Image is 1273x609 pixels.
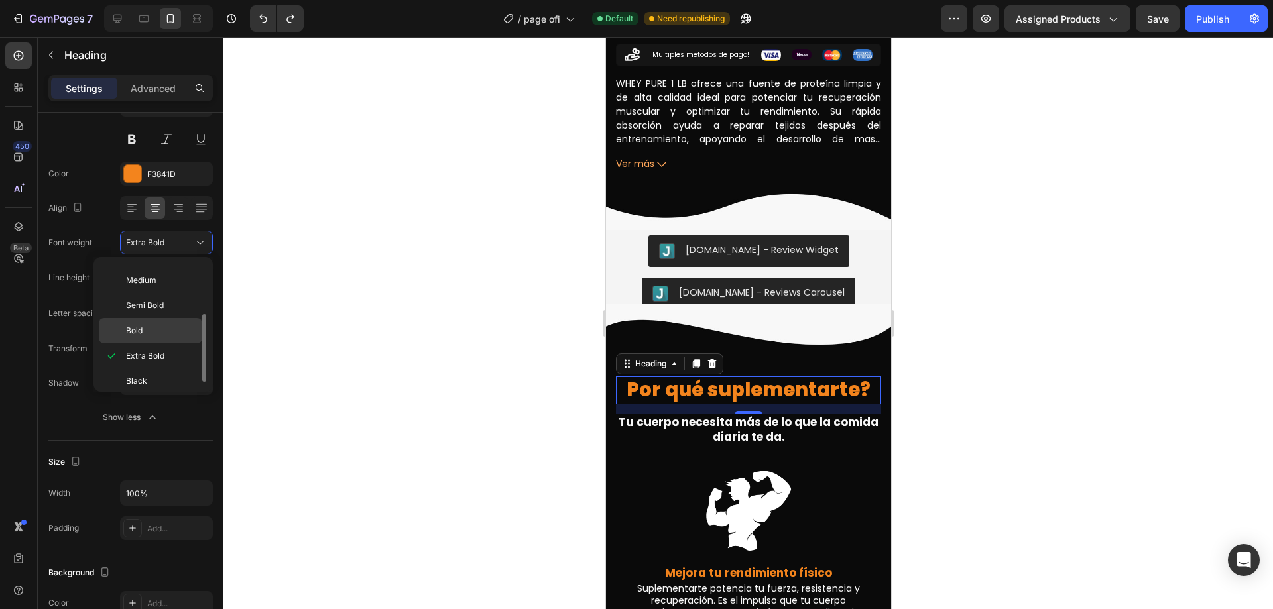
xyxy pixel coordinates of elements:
div: Undo/Redo [250,5,304,32]
div: Padding [48,522,79,534]
button: Publish [1185,5,1241,32]
div: Publish [1196,12,1229,26]
span: Extra Bold [126,237,164,247]
span: Bold [126,325,143,337]
div: Add... [147,523,210,535]
button: Show less [48,406,213,429]
span: Save [1147,13,1169,25]
div: Font weight [48,237,92,249]
div: 450 [13,141,32,152]
button: 7 [5,5,99,32]
span: Medium [126,274,156,286]
button: Assigned Products [1004,5,1130,32]
button: Save [1136,5,1180,32]
span: Semi Bold [126,300,164,311]
span: / [518,12,521,26]
div: Background [48,564,113,582]
input: Auto [121,481,212,505]
div: Width [48,487,70,499]
div: Line height [48,269,108,287]
div: Open Intercom Messenger [1228,544,1260,576]
p: 7 [87,11,93,27]
span: Black [126,375,147,387]
div: Align [48,199,86,217]
span: Need republishing [657,13,725,25]
p: Suplementarte potencia tu fuerza, resistencia y recuperación. Es el impulso que tu cuerpo necesit... [25,545,260,594]
div: Letter spacing [48,307,102,319]
span: page ofi [524,12,560,26]
div: Color [48,168,69,180]
p: Settings [66,82,103,95]
div: F3841D [147,168,210,180]
iframe: Design area [606,37,891,609]
div: Shadow [48,377,79,389]
span: Assigned Products [1016,12,1101,26]
div: Size [48,453,84,471]
span: Extra Bold [126,350,164,362]
div: Show less [103,411,159,424]
div: Beta [10,243,32,253]
p: Advanced [131,82,176,95]
span: Default [605,13,633,25]
button: Extra Bold [120,231,213,254]
div: Color [48,597,69,609]
div: Transform [48,343,88,355]
p: Heading [64,47,208,63]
